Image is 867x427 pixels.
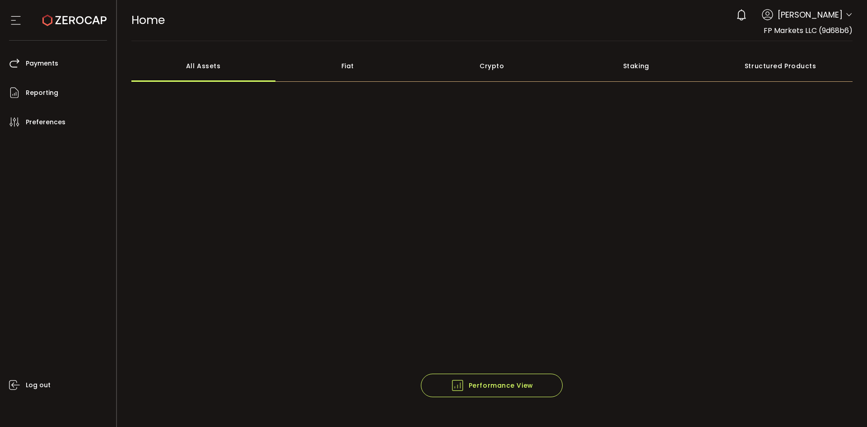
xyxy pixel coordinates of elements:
span: Preferences [26,116,65,129]
span: Reporting [26,86,58,99]
button: Performance View [421,374,563,397]
span: Performance View [451,379,533,392]
span: [PERSON_NAME] [778,9,843,21]
div: Crypto [420,50,564,82]
div: All Assets [131,50,276,82]
span: FP Markets LLC (9d68b6) [764,25,853,36]
div: Staking [564,50,709,82]
span: Payments [26,57,58,70]
div: Structured Products [709,50,853,82]
span: Log out [26,379,51,392]
div: Fiat [275,50,420,82]
span: Home [131,12,165,28]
